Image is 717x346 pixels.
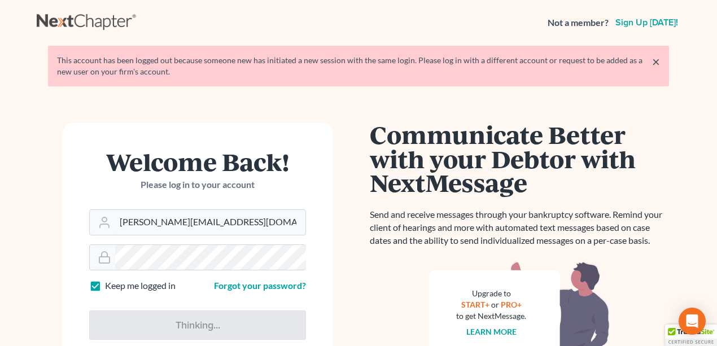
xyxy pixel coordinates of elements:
a: × [652,55,660,68]
span: or [491,300,499,309]
a: START+ [461,300,489,309]
div: This account has been logged out because someone new has initiated a new session with the same lo... [57,55,660,77]
p: Please log in to your account [89,178,306,191]
strong: Not a member? [548,16,609,29]
div: Upgrade to [456,288,526,299]
a: PRO+ [501,300,522,309]
label: Keep me logged in [105,279,176,292]
div: Open Intercom Messenger [679,308,706,335]
a: Learn more [466,327,517,336]
h1: Welcome Back! [89,150,306,174]
div: TrustedSite Certified [665,325,717,346]
h1: Communicate Better with your Debtor with NextMessage [370,122,669,195]
input: Email Address [115,210,305,235]
a: Sign up [DATE]! [613,18,680,27]
div: to get NextMessage. [456,310,526,322]
p: Send and receive messages through your bankruptcy software. Remind your client of hearings and mo... [370,208,669,247]
input: Thinking... [89,310,306,340]
a: Forgot your password? [214,280,306,291]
